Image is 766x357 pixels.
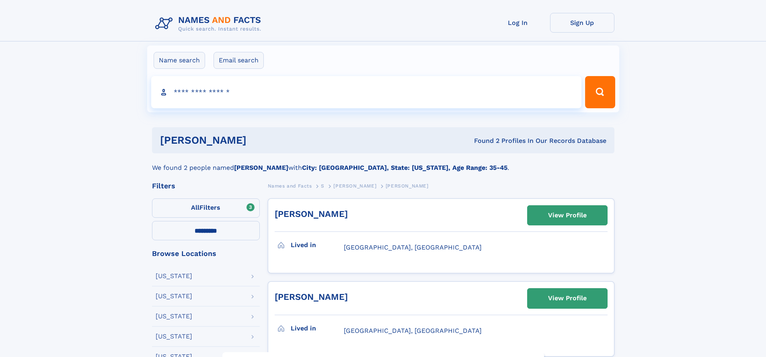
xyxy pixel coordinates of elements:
[321,183,324,189] span: S
[528,289,607,308] a: View Profile
[548,206,587,225] div: View Profile
[302,164,507,171] b: City: [GEOGRAPHIC_DATA], State: [US_STATE], Age Range: 35-45
[214,52,264,69] label: Email search
[152,182,260,190] div: Filters
[528,206,607,225] a: View Profile
[152,250,260,257] div: Browse Locations
[152,198,260,218] label: Filters
[333,181,376,191] a: [PERSON_NAME]
[360,136,606,145] div: Found 2 Profiles In Our Records Database
[291,238,344,252] h3: Lived in
[191,204,199,211] span: All
[275,209,348,219] a: [PERSON_NAME]
[156,313,192,320] div: [US_STATE]
[321,181,324,191] a: S
[548,289,587,307] div: View Profile
[585,76,615,108] button: Search Button
[234,164,288,171] b: [PERSON_NAME]
[486,13,550,33] a: Log In
[156,273,192,279] div: [US_STATE]
[550,13,614,33] a: Sign Up
[291,322,344,335] h3: Lived in
[152,13,268,35] img: Logo Names and Facts
[386,183,429,189] span: [PERSON_NAME]
[344,244,482,251] span: [GEOGRAPHIC_DATA], [GEOGRAPHIC_DATA]
[154,52,205,69] label: Name search
[268,181,312,191] a: Names and Facts
[156,333,192,340] div: [US_STATE]
[333,183,376,189] span: [PERSON_NAME]
[160,135,360,145] h1: [PERSON_NAME]
[344,327,482,334] span: [GEOGRAPHIC_DATA], [GEOGRAPHIC_DATA]
[275,292,348,302] a: [PERSON_NAME]
[156,293,192,299] div: [US_STATE]
[151,76,582,108] input: search input
[152,153,614,173] div: We found 2 people named with .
